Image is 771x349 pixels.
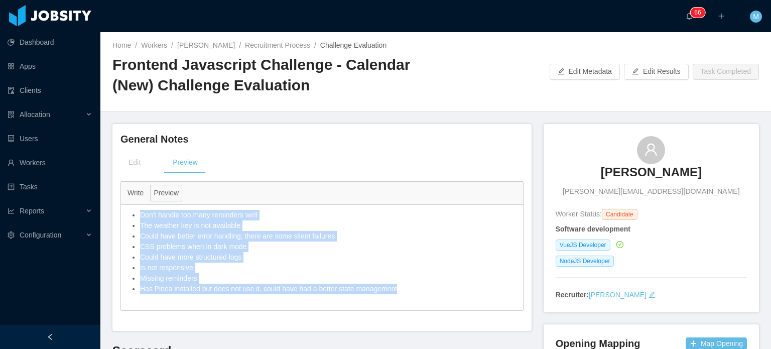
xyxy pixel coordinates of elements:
div: Preview [165,151,206,174]
span: Candidate [602,209,637,220]
i: icon: check-circle [616,241,623,248]
span: Challenge Evaluation [320,41,387,49]
span: [PERSON_NAME][EMAIL_ADDRESS][DOMAIN_NAME] [563,186,739,197]
span: M [753,11,759,23]
a: [PERSON_NAME] [601,164,702,186]
strong: Recruiter: [556,291,589,299]
span: Configuration [20,231,61,239]
i: icon: edit [649,291,656,298]
a: Workers [141,41,167,49]
button: icon: editEdit Metadata [550,64,620,80]
span: Reports [20,207,44,215]
a: icon: pie-chartDashboard [8,32,92,52]
span: / [239,41,241,49]
span: / [135,41,137,49]
a: Home [112,41,131,49]
i: icon: user [644,143,658,157]
span: NodeJS Developer [556,256,614,267]
sup: 66 [690,8,705,18]
span: / [171,41,173,49]
li: Don't handle too many reminders well [140,210,518,220]
li: Missing reminders [140,273,518,284]
i: icon: solution [8,111,15,118]
a: icon: userWorkers [8,153,92,173]
li: The weather key is not available [140,220,518,231]
span: / [314,41,316,49]
span: VueJS Developer [556,240,610,251]
a: [PERSON_NAME] [589,291,647,299]
li: Could have better error handling; there are some silent failures [140,231,518,242]
h2: Frontend Javascript Challenge - Calendar (New) Challenge Evaluation [112,55,436,95]
a: icon: auditClients [8,80,92,100]
li: Is not responsive [140,263,518,273]
span: Worker Status: [556,210,602,218]
a: icon: profileTasks [8,177,92,197]
button: Task Completed [693,64,759,80]
a: Recruitment Process [245,41,310,49]
a: icon: check-circle [614,241,623,249]
i: icon: line-chart [8,207,15,214]
button: Preview [150,185,182,201]
p: 6 [694,8,698,18]
a: icon: robotUsers [8,129,92,149]
strong: Software development [556,225,630,233]
i: icon: bell [686,13,693,20]
a: icon: appstoreApps [8,56,92,76]
h4: General Notes [120,132,524,146]
button: Write [124,185,147,201]
li: Could have more structured logs [140,252,518,263]
i: icon: plus [718,13,725,20]
button: icon: editEdit Results [624,64,689,80]
span: Allocation [20,110,50,119]
p: 6 [698,8,701,18]
li: Has Pinea installed but does not use it, could have had a better state management [140,284,518,294]
h3: [PERSON_NAME] [601,164,702,180]
i: icon: setting [8,231,15,239]
a: [PERSON_NAME] [177,41,235,49]
li: CSS problems when in dark mode [140,242,518,252]
div: Edit [120,151,149,174]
